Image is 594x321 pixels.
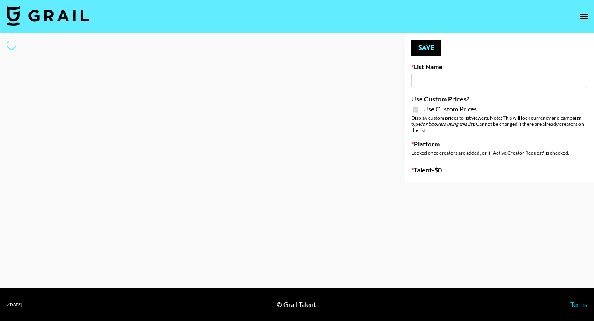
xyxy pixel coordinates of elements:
label: Talent - $ 0 [411,166,587,174]
a: Terms [570,300,587,308]
button: Save [411,40,441,56]
img: Grail Talent [7,6,89,26]
div: v [DATE] [7,302,22,307]
em: for bookers using this list [421,121,474,127]
div: Display custom prices to list viewers. Note: This will lock currency and campaign type . Cannot b... [411,115,587,133]
span: Use Custom Prices [423,105,477,113]
button: open drawer [576,8,592,25]
label: Use Custom Prices? [411,95,587,103]
div: © Grail Talent [277,300,316,309]
label: List Name [411,63,587,71]
div: Locked once creators are added, or if "Active Creator Request" is checked. [411,150,587,156]
label: Platform [411,140,587,148]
